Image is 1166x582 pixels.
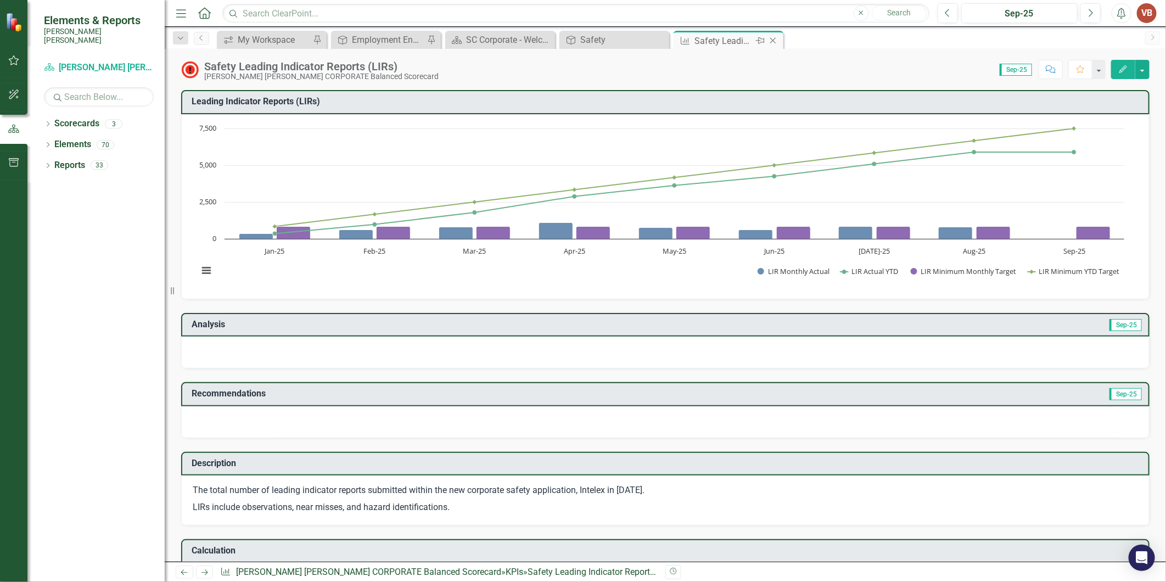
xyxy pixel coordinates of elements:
path: Sep-25, 834. LIR Minimum Monthly Target. [1077,226,1111,239]
img: Not Meeting Target [181,61,199,79]
path: Feb-25, 833. LIR Minimum Monthly Target. [377,226,411,239]
path: May-25, 4,166. LIR Minimum YTD Target. [672,175,677,180]
span: Sep-25 [1109,319,1142,331]
path: Aug-25, 6,666. LIR Minimum YTD Target. [972,138,977,143]
p: LIRs include observations, near misses, and hazard identifications. [193,499,1138,514]
text: 2,500 [199,197,216,206]
text: May-25 [663,246,686,256]
a: Safety [562,33,666,47]
path: Jul-25, 842. LIR Monthly Actual. [839,226,873,239]
text: Mar-25 [463,246,486,256]
path: Aug-25, 801. LIR Monthly Actual. [939,227,973,239]
div: My Workspace [238,33,310,47]
div: Safety Leading Indicator Reports (LIRs) [694,34,753,48]
a: My Workspace [220,33,310,47]
div: Safety Leading Indicator Reports (LIRs) [528,567,680,577]
span: Sep-25 [1109,388,1142,400]
path: Mar-25, 809. LIR Monthly Actual. [439,227,473,239]
div: Chart. Highcharts interactive chart. [193,123,1138,288]
text: Sep-25 [1063,246,1085,256]
button: Sep-25 [961,3,1078,23]
text: 0 [212,233,216,243]
a: Reports [54,159,85,172]
text: LIR Actual YTD [851,266,898,276]
path: Jun-25, 4,247. LIR Actual YTD. [772,174,777,178]
button: View chart menu, Chart [199,262,214,278]
input: Search Below... [44,87,154,107]
div: » » [220,566,657,579]
path: May-25, 833. LIR Minimum Monthly Target. [676,226,710,239]
path: Jun-25, 5,000. LIR Minimum YTD Target. [772,163,777,167]
text: 5,000 [199,160,216,170]
path: Apr-25, 3,333. LIR Minimum YTD Target. [573,187,577,192]
path: Mar-25, 834. LIR Minimum Monthly Target. [477,226,511,239]
path: Apr-25, 833. LIR Minimum Monthly Target. [576,226,610,239]
div: 70 [97,140,114,149]
button: Search [872,5,927,21]
path: Apr-25, 2,876. LIR Actual YTD. [573,194,577,199]
small: [PERSON_NAME] [PERSON_NAME] [44,27,154,45]
a: Scorecards [54,117,99,130]
g: LIR Minimum Monthly Target, series 3 of 4. Bar series with 9 bars. [277,226,1111,239]
path: Aug-25, 833. LIR Minimum Monthly Target. [977,226,1011,239]
path: May-25, 747. LIR Monthly Actual. [639,227,673,239]
text: Jun-25 [763,246,784,256]
text: Feb-25 [363,246,385,256]
div: Safety Leading Indicator Reports (LIRs) [204,60,439,72]
g: LIR Minimum YTD Target, series 4 of 4. Line with 9 data points. [273,126,1077,229]
h3: Calculation [192,546,1143,556]
a: KPIs [506,567,523,577]
div: [PERSON_NAME] [PERSON_NAME] CORPORATE Balanced Scorecard [204,72,439,81]
button: Show LIR Minimum Monthly Target [911,267,1017,276]
button: VB [1137,3,1157,23]
path: Jul-25, 833. LIR Minimum Monthly Target. [877,226,911,239]
div: Open Intercom Messenger [1129,545,1155,571]
h3: Description [192,458,1143,468]
path: Jul-25, 5,089. LIR Actual YTD. [872,161,877,166]
path: Jan-25, 833. LIR Minimum YTD Target. [273,224,277,228]
path: Mar-25, 1,789. LIR Actual YTD. [473,210,477,215]
span: Elements & Reports [44,14,154,27]
text: LIR Minimum Monthly Target [921,266,1017,276]
a: Elements [54,138,91,151]
p: The total number of leading indicator reports submitted within the new corporate safety applicati... [193,484,1138,499]
div: SC Corporate - Welcome to ClearPoint [466,33,552,47]
text: Apr-25 [564,246,585,256]
input: Search ClearPoint... [222,4,929,23]
text: [DATE]-25 [859,246,890,256]
span: Sep-25 [1000,64,1032,76]
path: Jun-25, 624. LIR Monthly Actual. [739,230,773,239]
path: Mar-25, 2,500. LIR Minimum YTD Target. [473,200,477,204]
path: Apr-25, 1,087. LIR Monthly Actual. [539,222,573,239]
button: Show LIR Monthly Actual [758,267,829,276]
div: Safety [580,33,666,47]
div: 3 [105,119,122,128]
path: Feb-25, 1,666. LIR Minimum YTD Target. [373,212,377,216]
path: Jun-25, 834. LIR Minimum Monthly Target. [777,226,811,239]
path: Jul-25, 5,833. LIR Minimum YTD Target. [872,150,877,155]
path: May-25, 3,623. LIR Actual YTD. [672,183,677,187]
text: Jan-25 [264,246,284,256]
a: Employment Engagement, Development & Inclusion [334,33,424,47]
h3: Analysis [192,320,668,329]
button: Show LIR Actual YTD [840,267,899,276]
text: 7,500 [199,123,216,133]
span: Search [887,8,911,17]
path: Jan-25, 353. LIR Actual YTD. [273,231,277,236]
h3: Leading Indicator Reports (LIRs) [192,97,1143,107]
path: Feb-25, 627. LIR Monthly Actual. [339,230,373,239]
button: Show LIR Minimum YTD Target [1028,267,1120,276]
a: SC Corporate - Welcome to ClearPoint [448,33,552,47]
div: Sep-25 [965,7,1074,20]
div: 33 [91,161,108,170]
svg: Interactive chart [193,123,1130,288]
path: Aug-25, 5,890. LIR Actual YTD. [972,150,977,154]
text: LIR Monthly Actual [768,266,829,276]
h3: Recommendations [192,389,847,399]
img: ClearPoint Strategy [5,13,25,32]
a: [PERSON_NAME] [PERSON_NAME] CORPORATE Balanced Scorecard [236,567,501,577]
path: Sep-25, 5,890. LIR Actual YTD. [1072,150,1077,154]
path: Jan-25, 353. LIR Monthly Actual. [239,233,273,239]
text: LIR Minimum YTD Target [1039,266,1119,276]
